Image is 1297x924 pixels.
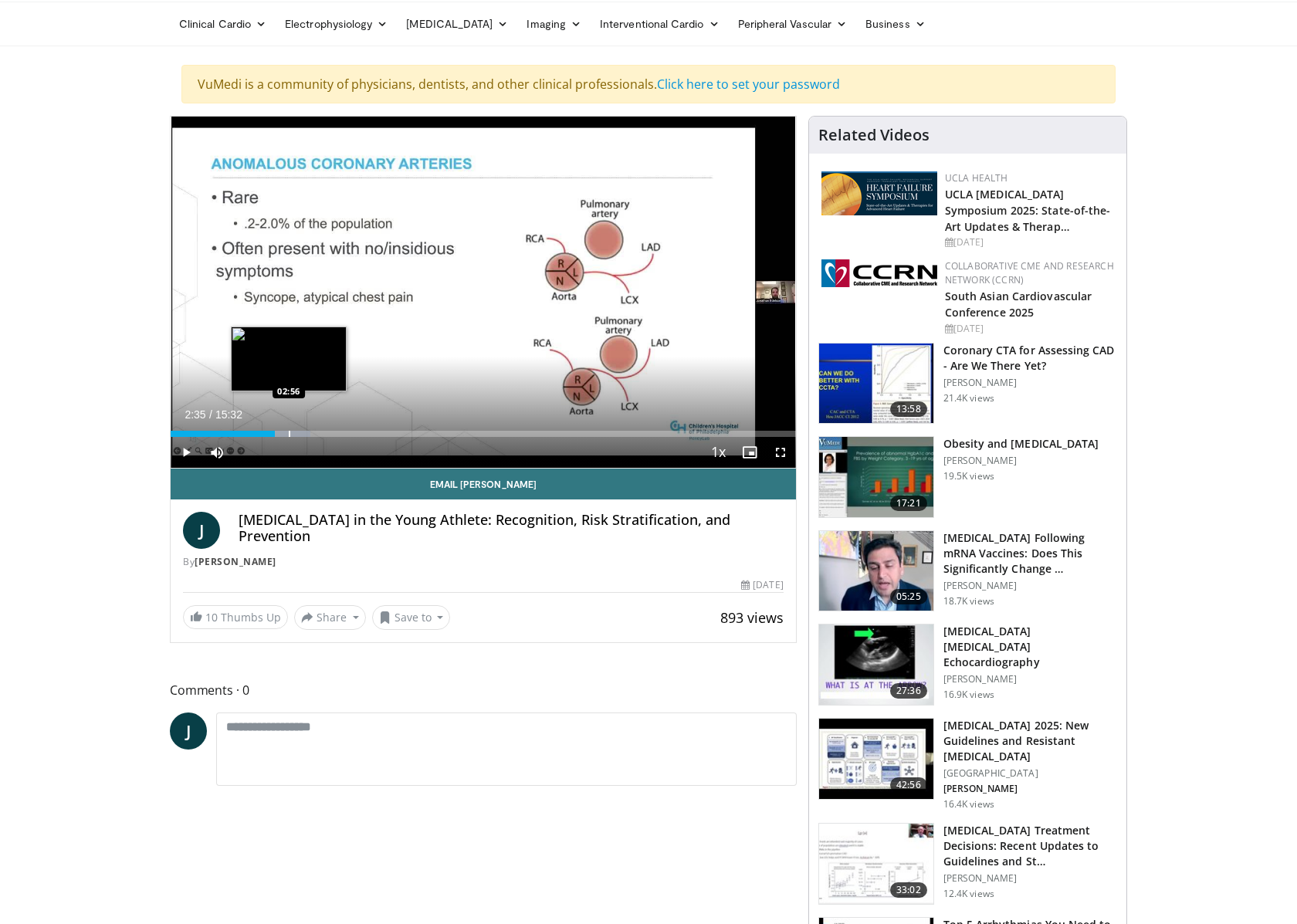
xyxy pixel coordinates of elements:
[945,235,1114,249] div: [DATE]
[185,408,205,421] span: 2:35
[171,431,796,437] div: Progress Bar
[943,343,1117,374] h3: Coronary CTA for Assessing CAD - Are We There Yet?
[890,589,927,604] span: 05:25
[703,437,734,468] button: Playback Rate
[945,322,1114,336] div: [DATE]
[276,8,397,39] a: Electrophysiology
[945,171,1008,184] a: UCLA Health
[943,872,1117,885] p: [PERSON_NAME]
[397,8,517,39] a: [MEDICAL_DATA]
[734,437,765,468] button: Enable picture-in-picture mode
[943,470,994,482] p: 19.5K views
[943,798,994,811] p: 16.4K views
[209,408,212,421] span: /
[890,882,927,898] span: 33:02
[171,437,201,468] button: Play
[818,823,1117,905] a: 33:02 [MEDICAL_DATA] Treatment Decisions: Recent Updates to Guidelines and St… [PERSON_NAME] 12.4...
[943,783,1117,795] p: [PERSON_NAME]
[294,605,366,630] button: Share
[943,530,1117,577] h3: [MEDICAL_DATA] Following mRNA Vaccines: Does This Significantly Change …
[943,767,1117,780] p: [GEOGRAPHIC_DATA]
[215,408,242,421] span: 15:32
[201,437,232,468] button: Mute
[890,683,927,699] span: 27:36
[943,595,994,608] p: 18.7K views
[890,496,927,511] span: 17:21
[517,8,591,39] a: Imaging
[171,469,796,499] a: Email [PERSON_NAME]
[818,436,1117,518] a: 17:21 Obesity and [MEDICAL_DATA] [PERSON_NAME] 19.5K views
[181,65,1116,103] div: VuMedi is a community of physicians, dentists, and other clinical professionals.
[720,608,784,627] span: 893 views
[943,689,994,701] p: 16.9K views
[183,605,288,629] a: 10 Thumbs Up
[943,392,994,404] p: 21.4K views
[856,8,935,39] a: Business
[819,824,933,904] img: 6f79f02c-3240-4454-8beb-49f61d478177.150x105_q85_crop-smart_upscale.jpg
[729,8,856,39] a: Peripheral Vascular
[171,117,796,469] video-js: Video Player
[819,344,933,424] img: 34b2b9a4-89e5-4b8c-b553-8a638b61a706.150x105_q85_crop-smart_upscale.jpg
[818,624,1117,706] a: 27:36 [MEDICAL_DATA] [MEDICAL_DATA] Echocardiography [PERSON_NAME] 16.9K views
[819,437,933,517] img: 0df8ca06-75ef-4873-806f-abcb553c84b6.150x105_q85_crop-smart_upscale.jpg
[943,580,1117,592] p: [PERSON_NAME]
[195,555,276,568] a: [PERSON_NAME]
[818,530,1117,612] a: 05:25 [MEDICAL_DATA] Following mRNA Vaccines: Does This Significantly Change … [PERSON_NAME] 18.7...
[890,777,927,793] span: 42:56
[890,401,927,417] span: 13:58
[183,555,784,569] div: By
[943,718,1117,764] h3: [MEDICAL_DATA] 2025: New Guidelines and Resistant [MEDICAL_DATA]
[818,718,1117,811] a: 42:56 [MEDICAL_DATA] 2025: New Guidelines and Resistant [MEDICAL_DATA] [GEOGRAPHIC_DATA] [PERSON_...
[943,624,1117,670] h3: [MEDICAL_DATA] [MEDICAL_DATA] Echocardiography
[741,578,783,592] div: [DATE]
[819,719,933,799] img: 280bcb39-0f4e-42eb-9c44-b41b9262a277.150x105_q85_crop-smart_upscale.jpg
[945,187,1111,234] a: UCLA [MEDICAL_DATA] Symposium 2025: State-of-the-Art Updates & Therap…
[765,437,796,468] button: Fullscreen
[591,8,729,39] a: Interventional Cardio
[821,171,937,215] img: 0682476d-9aca-4ba2-9755-3b180e8401f5.png.150x105_q85_autocrop_double_scale_upscale_version-0.2.png
[231,327,347,391] img: image.jpeg
[657,76,840,93] a: Click here to set your password
[239,512,784,545] h4: [MEDICAL_DATA] in the Young Athlete: Recognition, Risk Stratification, and Prevention
[818,126,930,144] h4: Related Videos
[943,377,1117,389] p: [PERSON_NAME]
[819,624,933,705] img: 905050a7-8359-4f8f-a461-0d732b60d79b.150x105_q85_crop-smart_upscale.jpg
[943,823,1117,869] h3: [MEDICAL_DATA] Treatment Decisions: Recent Updates to Guidelines and St…
[943,888,994,900] p: 12.4K views
[170,680,797,700] span: Comments 0
[819,531,933,611] img: de8ed582-149c-4db3-b706-bd81045b90fa.150x105_q85_crop-smart_upscale.jpg
[205,610,218,624] span: 10
[943,455,1099,467] p: [PERSON_NAME]
[945,289,1092,320] a: South Asian Cardiovascular Conference 2025
[183,512,220,549] a: J
[818,343,1117,425] a: 13:58 Coronary CTA for Assessing CAD - Are We There Yet? [PERSON_NAME] 21.4K views
[943,436,1099,452] h3: Obesity and [MEDICAL_DATA]
[170,712,207,750] a: J
[821,259,937,287] img: a04ee3ba-8487-4636-b0fb-5e8d268f3737.png.150x105_q85_autocrop_double_scale_upscale_version-0.2.png
[170,8,276,39] a: Clinical Cardio
[372,605,451,630] button: Save to
[945,259,1114,286] a: Collaborative CME and Research Network (CCRN)
[943,673,1117,685] p: [PERSON_NAME]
